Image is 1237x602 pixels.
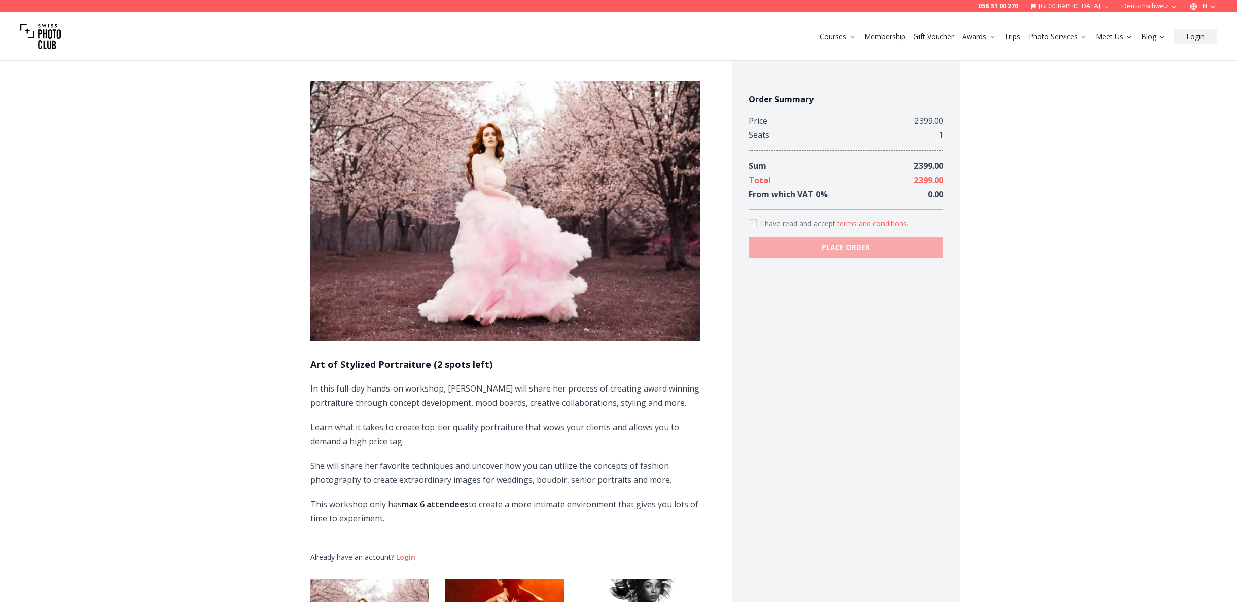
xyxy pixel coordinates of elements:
span: 0.00 [928,189,943,200]
a: Photo Services [1029,31,1087,42]
b: PLACE ORDER [822,242,870,253]
button: Login [1174,29,1217,44]
a: 058 51 00 270 [978,2,1018,10]
img: Swiss photo club [20,16,61,57]
div: 2399.00 [914,114,943,128]
a: Courses [820,31,856,42]
a: Meet Us [1095,31,1133,42]
button: Awards [958,29,1000,44]
div: Price [749,114,767,128]
button: PLACE ORDER [749,237,943,258]
div: Already have an account? [310,552,700,562]
p: In this full-day hands-on workshop, [PERSON_NAME] will share her process of creating award ­winni... [310,381,700,410]
span: I have read and accept [761,219,837,228]
input: Accept terms [749,219,757,227]
button: Login [396,552,415,562]
div: Total [749,173,771,187]
p: Learn what it takes to create top-tier quality portraiture that wows your clients and allows you ... [310,420,700,448]
p: This workshop only has to create a more intimate environment that gives you lots of time to exper... [310,497,700,525]
div: 1 [939,128,943,142]
img: Art of Stylized Portraiture (2 spots left) [310,81,700,341]
a: Gift Voucher [913,31,954,42]
div: From which VAT 0 % [749,187,828,201]
div: Sum [749,159,766,173]
span: 2399.00 [914,160,943,171]
a: Awards [962,31,996,42]
button: Trips [1000,29,1024,44]
span: 2399.00 [914,174,943,186]
p: She will share her favorite techniques and uncover how you can utilize the concepts of fashion ph... [310,458,700,487]
button: Gift Voucher [909,29,958,44]
div: Seats [749,128,769,142]
a: Membership [864,31,905,42]
button: Accept termsI have read and accept [837,219,908,229]
a: Trips [1004,31,1020,42]
strong: max 6 attendees [402,499,469,510]
button: Blog [1137,29,1170,44]
h1: Art of Stylized Portraiture (2 spots left) [310,357,700,371]
h4: Order Summary [749,93,943,105]
button: Membership [860,29,909,44]
button: Photo Services [1024,29,1091,44]
button: Meet Us [1091,29,1137,44]
a: Blog [1141,31,1166,42]
button: Courses [816,29,860,44]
